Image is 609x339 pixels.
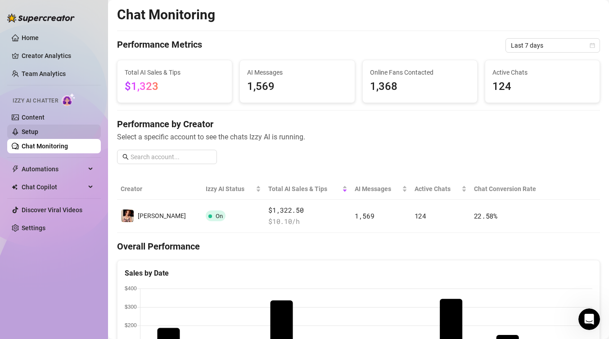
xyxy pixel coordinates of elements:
[22,114,45,121] a: Content
[206,184,254,194] span: Izzy AI Status
[62,93,76,106] img: AI Chatter
[247,78,347,95] span: 1,569
[268,205,347,216] span: $1,322.50
[216,213,223,219] span: On
[125,268,592,279] div: Sales by Date
[22,206,82,214] a: Discover Viral Videos
[22,70,66,77] a: Team Analytics
[355,211,374,220] span: 1,569
[265,178,351,200] th: Total AI Sales & Tips
[415,184,460,194] span: Active Chats
[138,212,186,219] span: [PERSON_NAME]
[578,308,600,330] iframe: Intercom live chat
[22,162,86,176] span: Automations
[268,216,347,227] span: $ 10.10 /h
[22,143,68,150] a: Chat Monitoring
[131,152,212,162] input: Search account...
[122,154,129,160] span: search
[12,165,19,173] span: thunderbolt
[492,78,592,95] span: 124
[355,184,400,194] span: AI Messages
[117,118,600,130] h4: Performance by Creator
[470,178,552,200] th: Chat Conversion Rate
[370,78,470,95] span: 1,368
[590,43,595,48] span: calendar
[268,184,340,194] span: Total AI Sales & Tips
[125,80,158,93] span: $1,323
[22,180,86,194] span: Chat Copilot
[370,67,470,77] span: Online Fans Contacted
[117,6,215,23] h2: Chat Monitoring
[351,178,411,200] th: AI Messages
[511,39,595,52] span: Last 7 days
[125,67,225,77] span: Total AI Sales & Tips
[117,131,600,143] span: Select a specific account to see the chats Izzy AI is running.
[121,210,134,222] img: Blair
[117,38,202,53] h4: Performance Metrics
[492,67,592,77] span: Active Chats
[13,97,58,105] span: Izzy AI Chatter
[22,49,94,63] a: Creator Analytics
[202,178,265,200] th: Izzy AI Status
[12,184,18,190] img: Chat Copilot
[415,211,426,220] span: 124
[22,224,45,232] a: Settings
[7,13,75,22] img: logo-BBDzfeDw.svg
[474,211,497,220] span: 22.58 %
[247,67,347,77] span: AI Messages
[22,128,38,135] a: Setup
[117,240,600,253] h4: Overall Performance
[22,34,39,41] a: Home
[117,178,202,200] th: Creator
[411,178,470,200] th: Active Chats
